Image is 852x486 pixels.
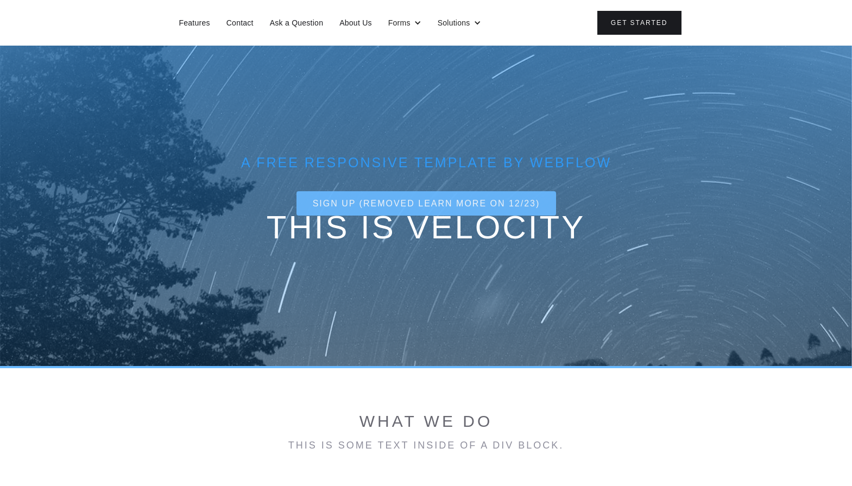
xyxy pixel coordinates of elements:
h2: what we do [171,412,681,431]
a: Ask a Question [264,16,329,30]
div: This is some text inside of a div block. [171,440,681,451]
div: Forms [383,15,427,31]
a: Contact [221,16,259,30]
div: Solutions [438,17,470,28]
div: A free reSPonsive template by webflow [171,156,681,169]
div: Forms [388,17,411,28]
a: Features [174,16,216,30]
a: Get Started [597,11,681,35]
a: About Us [334,16,377,30]
div: Solutions [432,15,487,31]
a: sign up (removed learn more on 12/23) [296,191,556,216]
